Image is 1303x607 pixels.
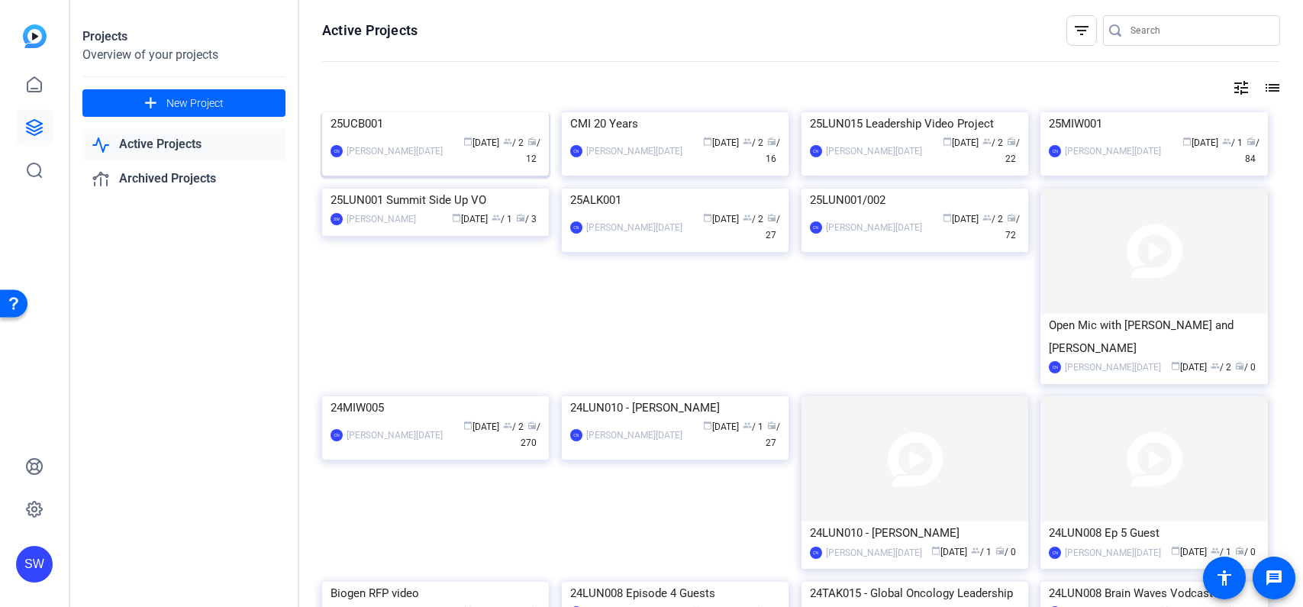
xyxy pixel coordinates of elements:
span: [DATE] [1182,137,1218,148]
span: / 1 [971,547,992,557]
span: [DATE] [703,421,739,432]
span: calendar_today [452,213,461,222]
div: [PERSON_NAME][DATE] [1065,360,1161,375]
div: Biogen RFP video [331,582,540,605]
div: Overview of your projects [82,46,285,64]
div: [PERSON_NAME][DATE] [1065,545,1161,560]
mat-icon: add [141,94,160,113]
span: New Project [166,95,224,111]
span: / 72 [1005,214,1020,241]
span: group [743,137,752,146]
span: radio [767,137,776,146]
span: / 1 [743,421,763,432]
span: radio [1247,137,1256,146]
span: radio [1235,546,1244,555]
span: radio [1007,137,1016,146]
span: [DATE] [703,214,739,224]
span: group [1211,546,1220,555]
span: / 1 [492,214,512,224]
div: 25UCB001 [331,112,540,135]
span: radio [527,137,537,146]
span: / 22 [1005,137,1020,164]
div: [PERSON_NAME][DATE] [826,220,922,235]
div: 24LUN008 Episode 4 Guests [570,582,780,605]
div: 24MIW005 [331,396,540,419]
span: group [492,213,501,222]
div: 24LUN010 - [PERSON_NAME] [570,396,780,419]
span: group [982,137,992,146]
span: group [503,421,512,430]
span: calendar_today [463,421,472,430]
span: [DATE] [1171,547,1207,557]
div: [PERSON_NAME][DATE] [826,545,922,560]
span: radio [1235,361,1244,370]
span: / 3 [516,214,537,224]
span: calendar_today [703,421,712,430]
button: New Project [82,89,285,117]
span: / 270 [521,421,540,448]
span: / 2 [982,214,1003,224]
div: CN [1049,361,1061,373]
div: CN [331,145,343,157]
div: [PERSON_NAME][DATE] [347,428,443,443]
div: 25MIW001 [1049,112,1259,135]
span: calendar_today [703,213,712,222]
span: / 0 [995,547,1016,557]
div: [PERSON_NAME][DATE] [586,428,682,443]
span: [DATE] [452,214,488,224]
div: CN [331,429,343,441]
div: [PERSON_NAME][DATE] [586,144,682,159]
div: SW [331,213,343,225]
mat-icon: filter_list [1072,21,1091,40]
span: / 2 [503,421,524,432]
div: 25ALK001 [570,189,780,211]
div: CN [810,221,822,234]
span: group [743,421,752,430]
div: 25LUN001 Summit Side Up VO [331,189,540,211]
span: group [982,213,992,222]
span: calendar_today [463,137,472,146]
span: calendar_today [703,137,712,146]
span: calendar_today [931,546,940,555]
a: Active Projects [82,129,285,160]
div: SW [16,546,53,583]
img: blue-gradient.svg [23,24,47,48]
span: radio [527,421,537,430]
div: [PERSON_NAME][DATE] [826,144,922,159]
span: / 84 [1245,137,1259,164]
span: group [503,137,512,146]
div: 25LUN015 Leadership Video Project [810,112,1020,135]
div: [PERSON_NAME][DATE] [1065,144,1161,159]
span: group [971,546,980,555]
div: CN [570,145,582,157]
div: CN [570,429,582,441]
span: / 2 [982,137,1003,148]
span: / 0 [1235,362,1256,373]
a: Archived Projects [82,163,285,195]
mat-icon: tune [1232,79,1250,97]
span: calendar_today [943,213,952,222]
div: CN [810,145,822,157]
div: CN [570,221,582,234]
span: calendar_today [1171,361,1180,370]
span: group [743,213,752,222]
span: radio [995,546,1005,555]
div: CN [1049,145,1061,157]
div: [PERSON_NAME][DATE] [586,220,682,235]
span: / 2 [743,137,763,148]
mat-icon: message [1265,569,1283,587]
div: 24LUN008 Brain Waves Vodcast [1049,582,1259,605]
span: [DATE] [931,547,967,557]
span: / 2 [1211,362,1231,373]
span: / 27 [766,214,780,241]
span: / 2 [743,214,763,224]
input: Search [1130,21,1268,40]
div: Projects [82,27,285,46]
div: 24LUN008 Ep 5 Guest [1049,521,1259,544]
div: CN [810,547,822,559]
span: calendar_today [1182,137,1192,146]
span: / 1 [1211,547,1231,557]
span: radio [1007,213,1016,222]
span: / 27 [766,421,780,448]
div: [PERSON_NAME][DATE] [347,144,443,159]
